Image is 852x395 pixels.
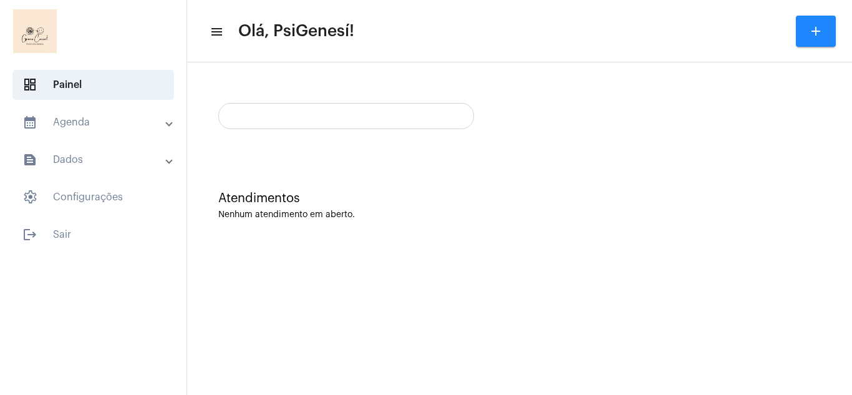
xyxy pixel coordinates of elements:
span: sidenav icon [22,77,37,92]
mat-expansion-panel-header: sidenav iconDados [7,145,186,175]
mat-icon: sidenav icon [22,115,37,130]
mat-icon: add [808,24,823,39]
mat-panel-title: Agenda [22,115,167,130]
span: Olá, PsiGenesí! [238,21,354,41]
div: Nenhum atendimento em aberto. [218,210,821,220]
span: Painel [12,70,174,100]
mat-icon: sidenav icon [22,227,37,242]
span: Configurações [12,182,174,212]
span: Sair [12,220,174,250]
span: sidenav icon [22,190,37,205]
img: 6b7a58c8-ea08-a5ff-33c7-585ca8acd23f.png [10,6,60,56]
mat-panel-title: Dados [22,152,167,167]
mat-icon: sidenav icon [22,152,37,167]
mat-expansion-panel-header: sidenav iconAgenda [7,107,186,137]
div: Atendimentos [218,192,821,205]
mat-icon: sidenav icon [210,24,222,39]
